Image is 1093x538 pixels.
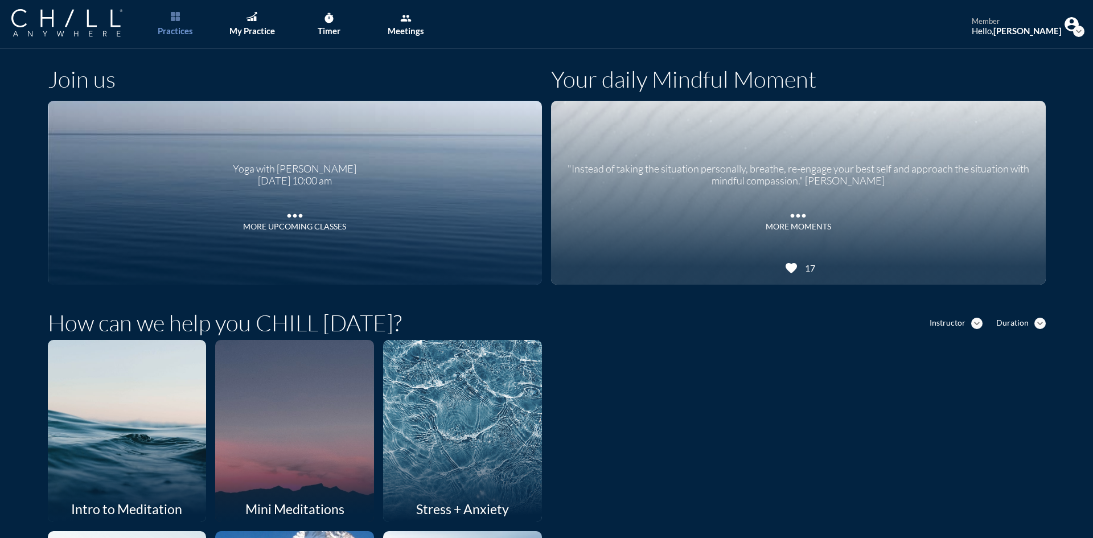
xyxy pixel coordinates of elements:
h1: Your daily Mindful Moment [551,65,816,93]
i: group [400,13,412,24]
i: more_horiz [787,204,810,221]
div: Intro to Meditation [48,496,207,522]
i: expand_more [1034,318,1046,329]
div: Duration [996,318,1029,328]
div: Hello, [972,26,1062,36]
img: Profile icon [1065,17,1079,31]
div: [DATE] 10:00 am [233,175,356,187]
div: Practices [158,26,193,36]
div: My Practice [229,26,275,36]
i: expand_more [1073,26,1084,37]
img: List [171,12,180,21]
div: "Instead of taking the situation personally, breathe, re-engage your best self and approach the s... [565,154,1032,187]
div: Meetings [388,26,424,36]
div: More Upcoming Classes [243,222,346,232]
h1: How can we help you CHILL [DATE]? [48,309,402,336]
i: timer [323,13,335,24]
h1: Join us [48,65,116,93]
i: expand_more [971,318,983,329]
div: Timer [318,26,340,36]
i: more_horiz [283,204,306,221]
div: Instructor [930,318,965,328]
div: MORE MOMENTS [766,222,831,232]
a: Company Logo [11,9,145,38]
div: Mini Meditations [215,496,374,522]
i: favorite [784,261,798,275]
img: Company Logo [11,9,122,36]
div: member [972,17,1062,26]
div: Yoga with [PERSON_NAME] [233,154,356,175]
strong: [PERSON_NAME] [993,26,1062,36]
div: Stress + Anxiety [383,496,542,522]
img: Graph [246,12,257,21]
div: 17 [801,262,815,273]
